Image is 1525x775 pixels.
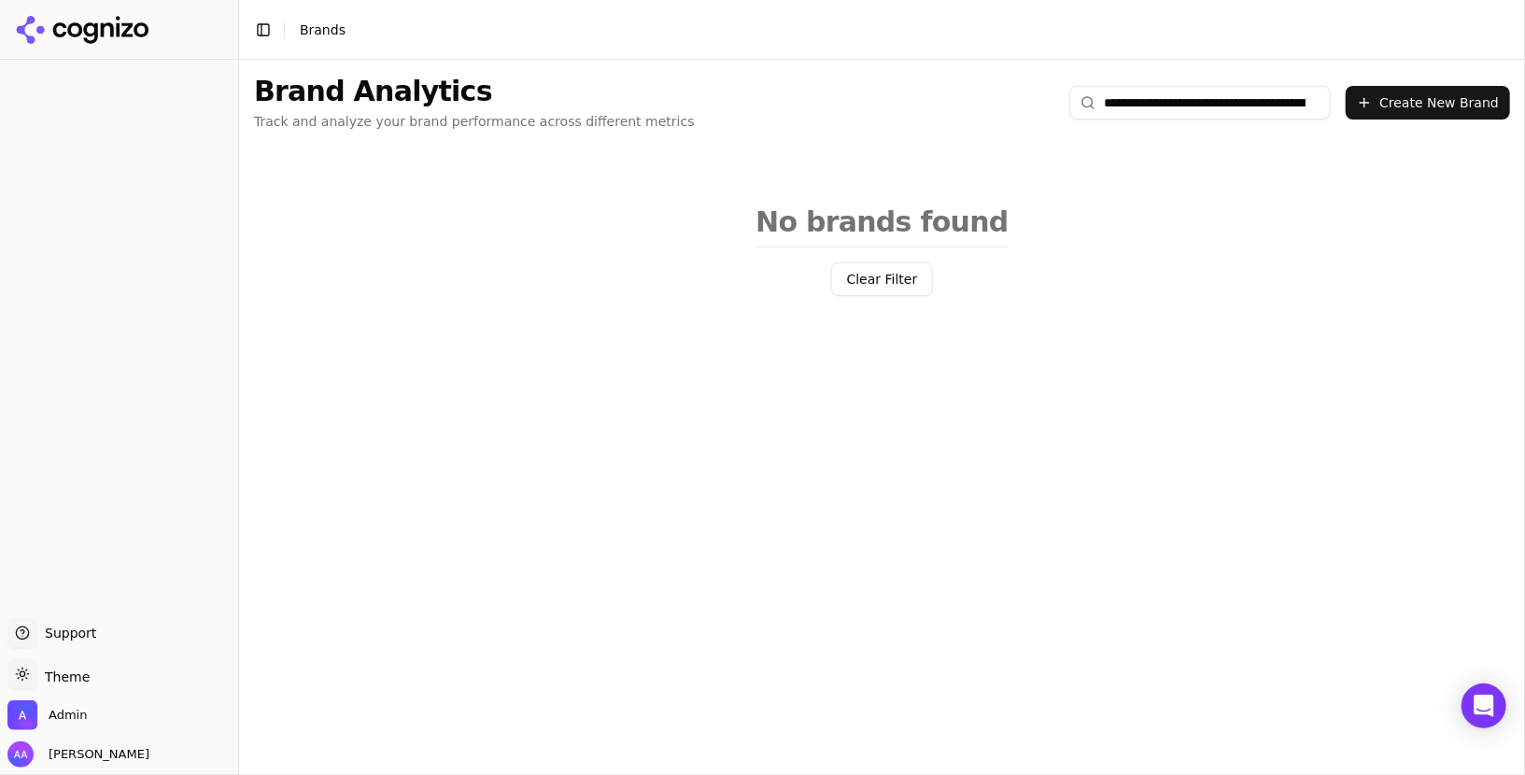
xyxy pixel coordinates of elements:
[300,21,346,39] nav: breadcrumb
[254,112,695,131] p: Track and analyze your brand performance across different metrics
[49,707,87,724] span: Admin
[1346,86,1510,120] button: Create New Brand
[7,700,37,730] img: Admin
[831,262,934,296] button: Clear Filter
[1461,683,1506,728] div: Open Intercom Messenger
[7,700,87,730] button: Open organization switcher
[254,75,695,108] h1: Brand Analytics
[41,746,149,763] span: [PERSON_NAME]
[300,22,346,37] span: Brands
[7,741,34,768] img: Alp Aysan
[7,741,149,768] button: Open user button
[37,669,90,684] span: Theme
[755,205,1008,247] h2: No brands found
[37,624,96,642] span: Support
